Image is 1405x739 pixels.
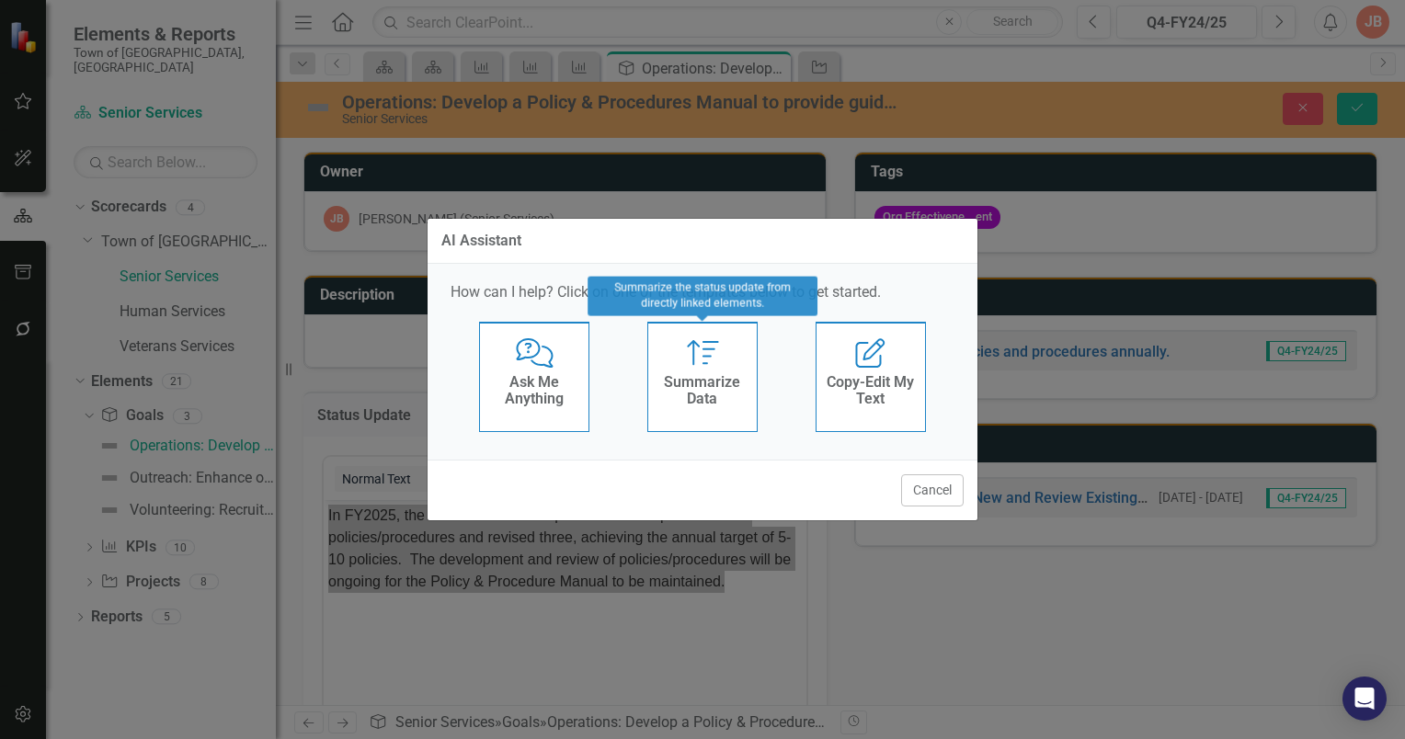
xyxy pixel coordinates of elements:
[901,474,964,506] button: Cancel
[441,233,521,249] div: AI Assistant
[5,5,478,93] p: In FY2025, the Senior Services Department developed nine new policies/procedures and revised thre...
[657,374,748,406] h4: Summarize Data
[588,276,817,315] div: Summarize the status update from directly linked elements.
[1342,676,1387,721] div: Open Intercom Messenger
[451,282,954,303] p: How can I help? Click on one of the templates below to get started.
[826,374,916,406] h4: Copy-Edit My Text
[489,374,579,406] h4: Ask Me Anything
